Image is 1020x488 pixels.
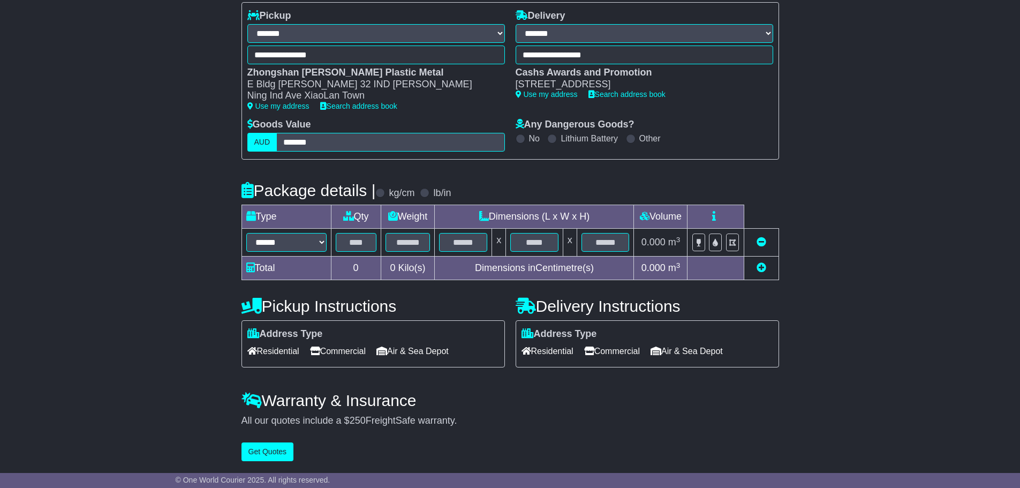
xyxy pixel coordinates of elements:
[757,237,766,247] a: Remove this item
[310,343,366,359] span: Commercial
[381,257,435,280] td: Kilo(s)
[350,415,366,426] span: 250
[641,262,666,273] span: 0.000
[676,261,681,269] sup: 3
[381,205,435,229] td: Weight
[241,205,331,229] td: Type
[516,67,762,79] div: Cashs Awards and Promotion
[331,257,381,280] td: 0
[757,262,766,273] a: Add new item
[651,343,723,359] span: Air & Sea Depot
[241,415,779,427] div: All our quotes include a $ FreightSafe warranty.
[433,187,451,199] label: lb/in
[241,257,331,280] td: Total
[247,10,291,22] label: Pickup
[668,262,681,273] span: m
[390,262,395,273] span: 0
[563,229,577,257] td: x
[516,297,779,315] h4: Delivery Instructions
[241,297,505,315] h4: Pickup Instructions
[247,90,494,102] div: Ning Ind Ave XiaoLan Town
[529,133,540,144] label: No
[522,328,597,340] label: Address Type
[492,229,506,257] td: x
[320,102,397,110] a: Search address book
[676,236,681,244] sup: 3
[241,392,779,409] h4: Warranty & Insurance
[584,343,640,359] span: Commercial
[516,10,565,22] label: Delivery
[639,133,661,144] label: Other
[516,79,762,91] div: [STREET_ADDRESS]
[176,476,330,484] span: © One World Courier 2025. All rights reserved.
[247,102,309,110] a: Use my address
[247,343,299,359] span: Residential
[247,133,277,152] label: AUD
[561,133,618,144] label: Lithium Battery
[389,187,414,199] label: kg/cm
[522,343,573,359] span: Residential
[247,119,311,131] label: Goods Value
[376,343,449,359] span: Air & Sea Depot
[241,442,294,461] button: Get Quotes
[241,182,376,199] h4: Package details |
[516,90,578,99] a: Use my address
[247,328,323,340] label: Address Type
[588,90,666,99] a: Search address book
[634,205,687,229] td: Volume
[247,67,494,79] div: Zhongshan [PERSON_NAME] Plastic Metal
[641,237,666,247] span: 0.000
[516,119,634,131] label: Any Dangerous Goods?
[435,205,634,229] td: Dimensions (L x W x H)
[435,257,634,280] td: Dimensions in Centimetre(s)
[668,237,681,247] span: m
[331,205,381,229] td: Qty
[247,79,494,91] div: E Bldg [PERSON_NAME] 32 IND [PERSON_NAME]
